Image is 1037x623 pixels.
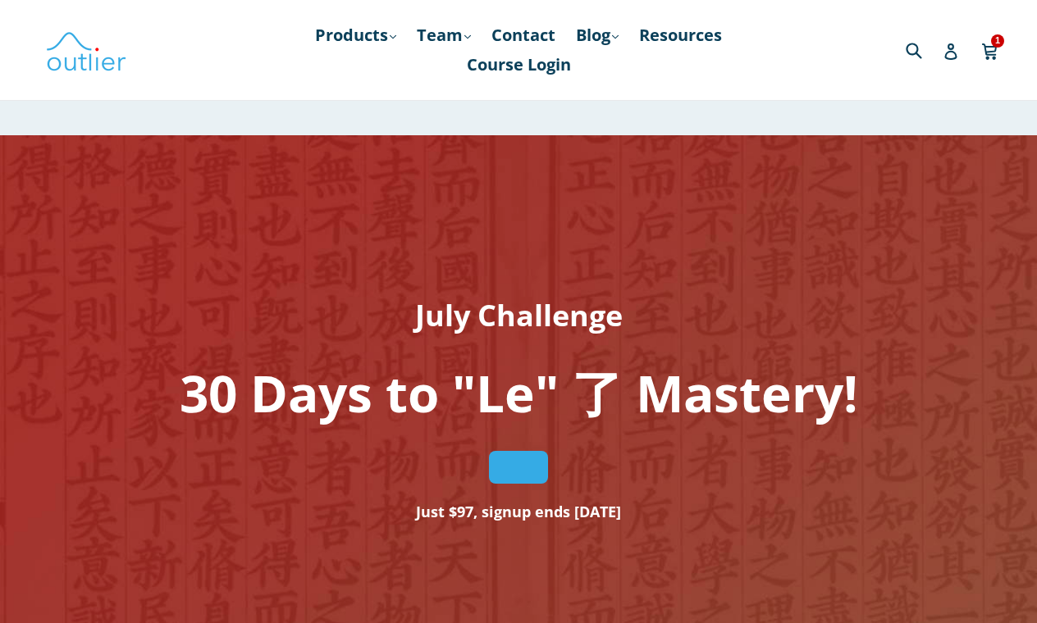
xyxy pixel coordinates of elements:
a: 1 [981,31,1000,69]
a: Team [409,20,479,50]
a: Blog [568,20,627,50]
a: Contact [483,20,564,50]
input: Search [902,33,947,66]
a: Course Login [459,50,579,80]
h2: July Challenge [156,286,882,345]
h3: Just $97, signup ends [DATE] [156,497,882,526]
a: Resources [631,20,730,50]
h1: 30 Days to "Le" 了 Mastery! [156,358,882,430]
img: Outlier Linguistics [45,26,127,74]
span: 1 [991,34,1004,47]
a: Products [307,20,404,50]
